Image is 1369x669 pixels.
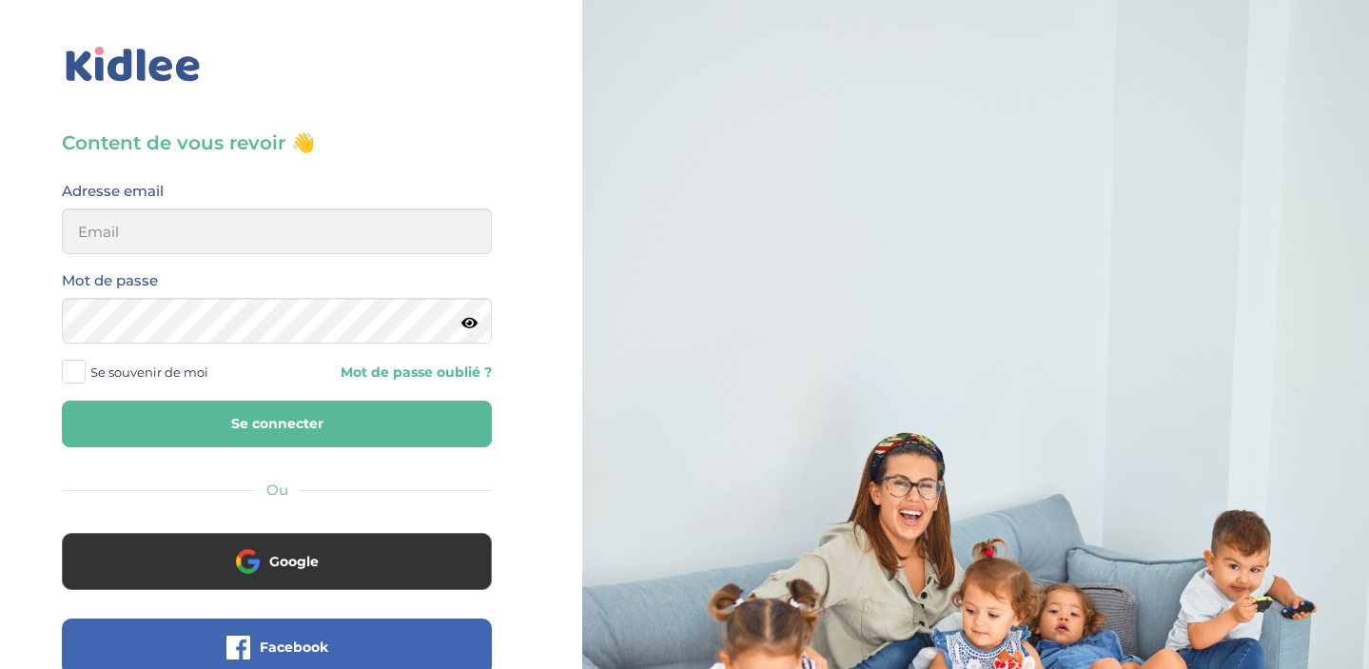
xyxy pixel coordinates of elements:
img: google.png [236,549,260,573]
span: Ou [266,481,288,499]
label: Mot de passe [62,268,158,293]
label: Adresse email [62,179,164,204]
button: Se connecter [62,401,492,447]
span: Google [269,552,319,571]
span: Se souvenir de moi [90,360,208,384]
button: Google [62,533,492,590]
input: Email [62,208,492,254]
h3: Content de vous revoir 👋 [62,129,492,156]
span: Facebook [260,638,328,657]
img: facebook.png [226,636,250,659]
a: Google [62,565,492,583]
img: logo_kidlee_bleu [62,43,205,87]
a: Mot de passe oublié ? [291,364,492,382]
a: Facebook [62,651,492,669]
